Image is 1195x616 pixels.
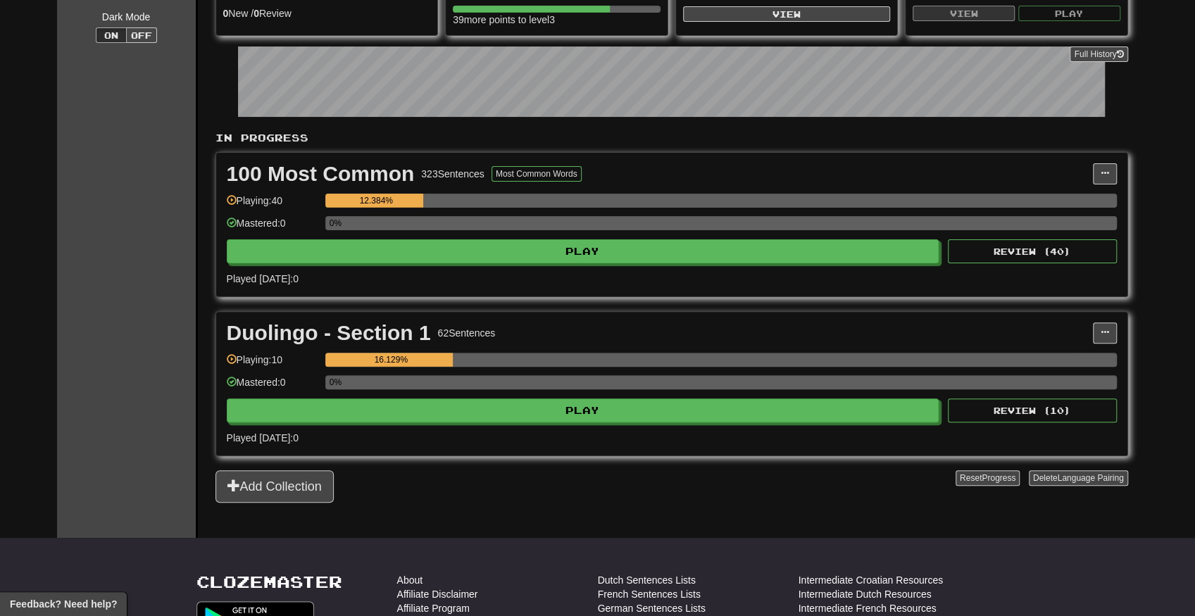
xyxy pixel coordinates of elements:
div: 323 Sentences [421,167,484,181]
div: 12.384% [330,194,423,208]
button: Add Collection [215,470,334,503]
button: Review (40) [948,239,1117,263]
button: View [683,6,891,22]
a: Dutch Sentences Lists [598,573,696,587]
div: 39 more points to level 3 [453,13,661,27]
button: DeleteLanguage Pairing [1029,470,1128,486]
a: Intermediate Dutch Resources [799,587,932,601]
a: Affiliate Disclaimer [397,587,478,601]
span: Played [DATE]: 0 [227,432,299,444]
div: 100 Most Common [227,163,415,184]
button: Play [227,398,939,422]
div: 62 Sentences [438,326,496,340]
button: Most Common Words [492,166,582,182]
div: Duolingo - Section 1 [227,322,431,344]
div: Playing: 40 [227,194,318,217]
a: About [397,573,423,587]
strong: 0 [254,8,259,19]
a: French Sentences Lists [598,587,701,601]
a: Intermediate Croatian Resources [799,573,943,587]
button: Off [126,27,157,43]
span: Language Pairing [1057,473,1123,483]
div: Mastered: 0 [227,375,318,398]
div: Mastered: 0 [227,216,318,239]
p: In Progress [215,131,1128,145]
a: Clozemaster [196,573,342,591]
button: View [913,6,1015,21]
div: New / Review [223,6,431,20]
a: Full History [1070,46,1127,62]
span: Played [DATE]: 0 [227,273,299,284]
button: Play [227,239,939,263]
a: Affiliate Program [397,601,470,615]
a: Intermediate French Resources [799,601,937,615]
span: Open feedback widget [10,597,117,611]
a: German Sentences Lists [598,601,706,615]
button: ResetProgress [956,470,1020,486]
span: Progress [982,473,1015,483]
div: Dark Mode [68,10,185,24]
button: On [96,27,127,43]
strong: 0 [223,8,229,19]
div: Playing: 10 [227,353,318,376]
div: 16.129% [330,353,453,367]
button: Play [1018,6,1120,21]
button: Review (10) [948,398,1117,422]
